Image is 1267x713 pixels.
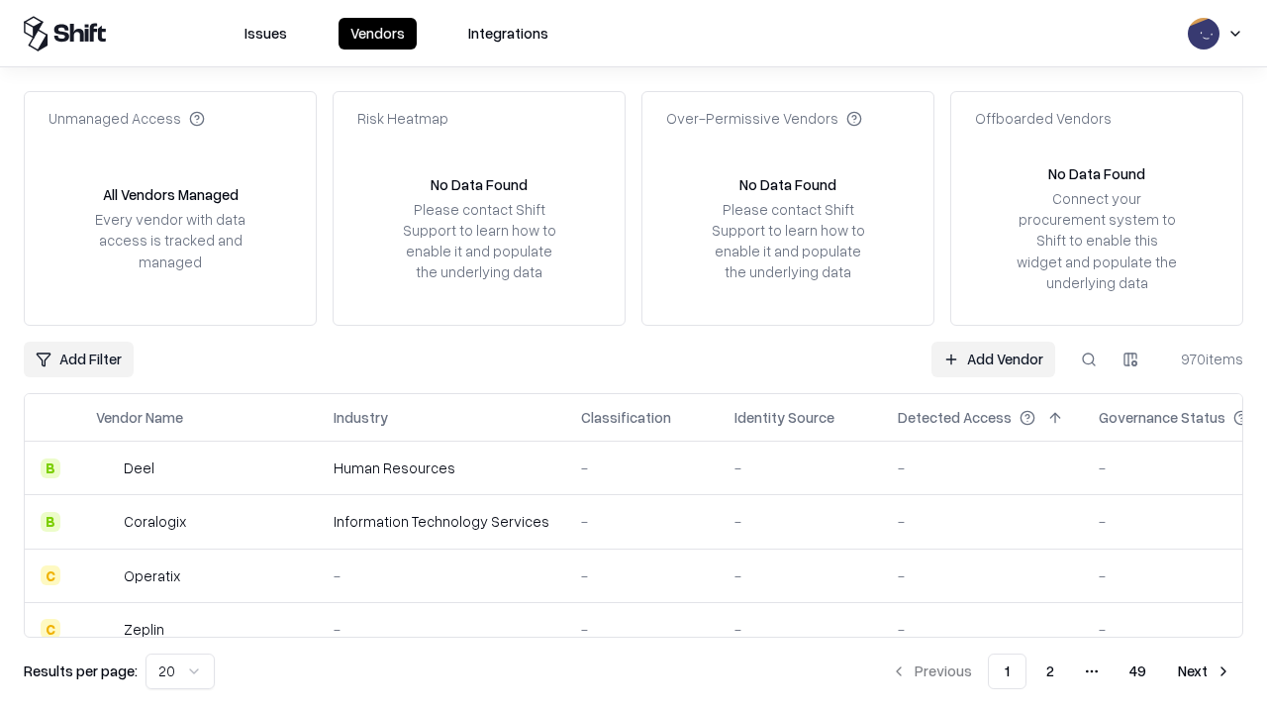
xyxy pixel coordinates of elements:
[581,407,671,428] div: Classification
[734,565,866,586] div: -
[334,619,549,640] div: -
[988,654,1026,689] button: 1
[1164,349,1243,369] div: 970 items
[96,512,116,532] img: Coralogix
[581,565,703,586] div: -
[124,511,186,532] div: Coralogix
[96,458,116,478] img: Deel
[431,174,528,195] div: No Data Found
[96,619,116,639] img: Zeplin
[975,108,1112,129] div: Offboarded Vendors
[666,108,862,129] div: Over-Permissive Vendors
[96,407,183,428] div: Vendor Name
[334,458,549,478] div: Human Resources
[334,407,388,428] div: Industry
[898,511,1067,532] div: -
[124,565,180,586] div: Operatix
[581,458,703,478] div: -
[49,108,205,129] div: Unmanaged Access
[357,108,448,129] div: Risk Heatmap
[88,209,252,271] div: Every vendor with data access is tracked and managed
[581,619,703,640] div: -
[739,174,836,195] div: No Data Found
[898,407,1012,428] div: Detected Access
[103,184,239,205] div: All Vendors Managed
[734,511,866,532] div: -
[41,458,60,478] div: B
[41,565,60,585] div: C
[931,342,1055,377] a: Add Vendor
[397,199,561,283] div: Please contact Shift Support to learn how to enable it and populate the underlying data
[1030,654,1070,689] button: 2
[124,458,154,478] div: Deel
[339,18,417,50] button: Vendors
[41,619,60,639] div: C
[706,199,870,283] div: Please contact Shift Support to learn how to enable it and populate the underlying data
[334,565,549,586] div: -
[24,342,134,377] button: Add Filter
[41,512,60,532] div: B
[124,619,164,640] div: Zeplin
[24,661,138,681] p: Results per page:
[456,18,560,50] button: Integrations
[581,511,703,532] div: -
[1015,188,1179,293] div: Connect your procurement system to Shift to enable this widget and populate the underlying data
[334,511,549,532] div: Information Technology Services
[734,619,866,640] div: -
[1099,407,1225,428] div: Governance Status
[233,18,299,50] button: Issues
[734,458,866,478] div: -
[96,565,116,585] img: Operatix
[1166,654,1243,689] button: Next
[898,619,1067,640] div: -
[898,565,1067,586] div: -
[1114,654,1162,689] button: 49
[1048,163,1145,184] div: No Data Found
[879,654,1243,689] nav: pagination
[734,407,834,428] div: Identity Source
[898,458,1067,478] div: -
